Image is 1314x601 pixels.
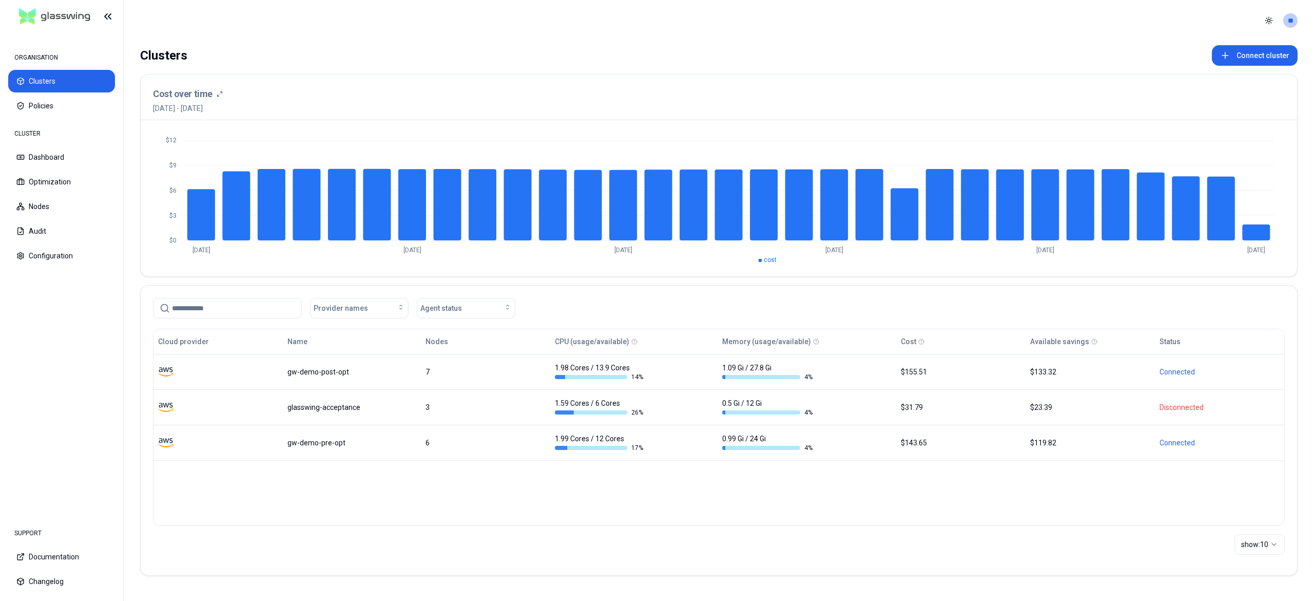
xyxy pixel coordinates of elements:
tspan: $12 [166,137,177,144]
button: Optimization [8,171,115,193]
h3: Cost over time [153,87,212,101]
button: Connect cluster [1212,45,1298,66]
span: Agent status [420,303,462,313]
tspan: [DATE] [614,247,632,254]
img: aws [158,364,173,380]
img: aws [158,400,173,415]
div: Status [1160,336,1181,347]
div: SUPPORT [8,523,115,543]
div: 0.99 Gi / 24 Gi [722,434,813,452]
div: 6 [426,438,546,448]
tspan: $0 [169,237,177,244]
button: Dashboard [8,146,115,168]
div: 26 % [555,408,645,417]
tspan: $9 [169,162,177,169]
button: Provider names [310,298,409,318]
div: 1.98 Cores / 13.9 Cores [555,363,645,381]
div: 0.5 Gi / 12 Gi [722,398,813,417]
div: $31.79 [901,402,1021,412]
button: Nodes [8,195,115,218]
div: gw-demo-post-opt [287,367,416,377]
button: Memory (usage/available) [722,331,811,352]
img: aws [158,435,173,450]
button: Cost [901,331,916,352]
div: 7 [426,367,546,377]
div: 3 [426,402,546,412]
tspan: [DATE] [1036,247,1054,254]
div: 17 % [555,444,645,452]
button: Agent status [417,298,515,318]
button: Audit [8,220,115,242]
button: Changelog [8,570,115,593]
div: CLUSTER [8,123,115,144]
tspan: $6 [169,187,177,194]
div: $133.32 [1030,367,1150,377]
button: Configuration [8,245,115,267]
tspan: [DATE] [192,247,210,254]
div: $155.51 [901,367,1021,377]
div: Connected [1160,367,1280,377]
span: Provider names [314,303,368,313]
div: $23.39 [1030,402,1150,412]
img: GlassWing [15,5,94,29]
tspan: [DATE] [1247,247,1265,254]
div: 1.99 Cores / 12 Cores [555,434,645,452]
tspan: [DATE] [825,247,843,254]
tspan: [DATE] [403,247,421,254]
div: 1.09 Gi / 27.8 Gi [722,363,813,381]
button: Name [287,331,307,352]
button: Cloud provider [158,331,209,352]
div: Clusters [140,45,187,66]
div: 4 % [722,373,813,381]
div: ORGANISATION [8,47,115,68]
div: gw-demo-pre-opt [287,438,416,448]
button: Nodes [426,331,448,352]
button: Policies [8,95,115,117]
button: Clusters [8,70,115,92]
div: glasswing-acceptance [287,402,416,412]
div: Disconnected [1160,402,1280,412]
div: $143.65 [901,438,1021,448]
button: Available savings [1030,331,1089,352]
div: Connected [1160,438,1280,448]
button: CPU (usage/available) [555,331,629,352]
div: 4 % [722,408,813,417]
button: Documentation [8,546,115,568]
tspan: $3 [169,212,177,219]
div: 4 % [722,444,813,452]
div: $119.82 [1030,438,1150,448]
div: 14 % [555,373,645,381]
span: cost [764,256,777,264]
div: 1.59 Cores / 6 Cores [555,398,645,417]
span: [DATE] - [DATE] [153,103,223,114]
